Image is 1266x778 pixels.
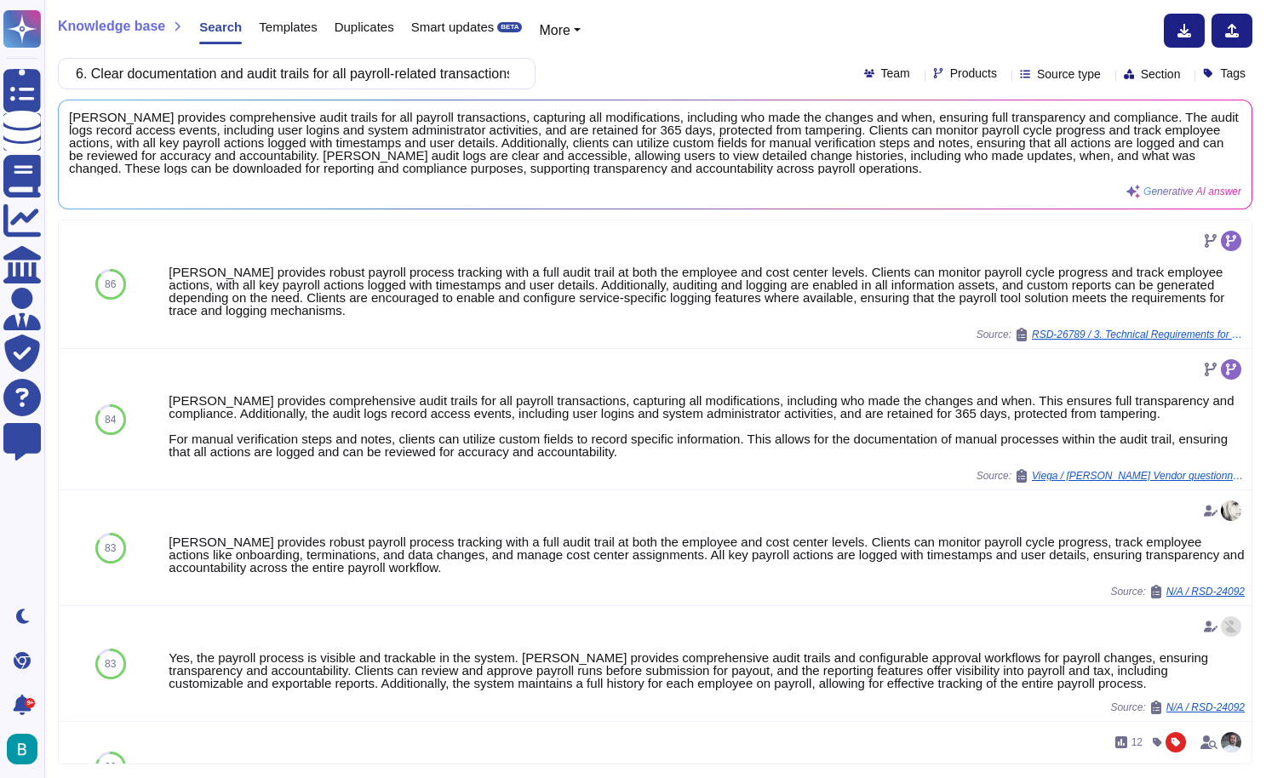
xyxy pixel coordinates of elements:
[25,698,35,708] div: 9+
[539,23,570,37] span: More
[1166,586,1245,597] span: N/A / RSD-24092
[1131,737,1143,747] span: 12
[105,415,116,425] span: 84
[1032,471,1245,481] span: Viega / [PERSON_NAME] Vendor questionnaire Blank
[881,67,910,79] span: Team
[1221,732,1241,752] img: user
[539,20,581,41] button: More
[105,543,116,553] span: 83
[3,730,49,768] button: user
[259,20,317,33] span: Templates
[335,20,394,33] span: Duplicates
[1141,68,1181,80] span: Section
[105,279,116,289] span: 86
[497,22,522,32] div: BETA
[1220,67,1246,79] span: Tags
[169,266,1245,317] div: [PERSON_NAME] provides robust payroll process tracking with a full audit trail at both the employ...
[950,67,997,79] span: Products
[169,394,1245,458] div: [PERSON_NAME] provides comprehensive audit trails for all payroll transactions, capturing all mod...
[1143,186,1241,197] span: Generative AI answer
[1037,68,1101,80] span: Source type
[1110,585,1245,598] span: Source:
[69,111,1241,174] span: [PERSON_NAME] provides comprehensive audit trails for all payroll transactions, capturing all mod...
[1221,501,1241,521] img: user
[1032,329,1245,340] span: RSD-26789 / 3. Technical Requirements for Payroll
[105,659,116,669] span: 83
[67,59,518,89] input: Search a question or template...
[58,20,165,33] span: Knowledge base
[1110,701,1245,714] span: Source:
[105,762,116,772] span: 82
[411,20,495,33] span: Smart updates
[1221,616,1241,637] img: user
[1166,702,1245,712] span: N/A / RSD-24092
[169,535,1245,574] div: [PERSON_NAME] provides robust payroll process tracking with a full audit trail at both the employ...
[977,328,1245,341] span: Source:
[977,469,1245,483] span: Source:
[7,734,37,764] img: user
[169,651,1245,689] div: Yes, the payroll process is visible and trackable in the system. [PERSON_NAME] provides comprehen...
[199,20,242,33] span: Search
